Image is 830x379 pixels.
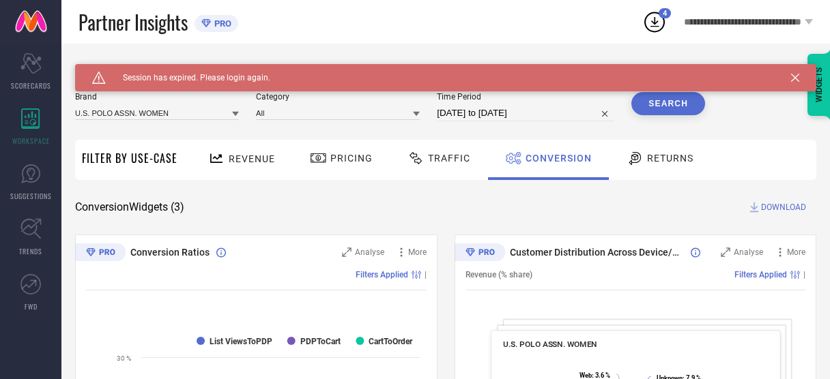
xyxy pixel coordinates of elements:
div: Premium [455,243,505,264]
span: Returns [647,153,693,164]
span: Conversion Ratios [130,247,210,258]
div: Open download list [642,10,667,34]
span: Conversion Widgets ( 3 ) [75,200,184,214]
button: Search [631,92,705,115]
div: Premium [75,243,126,264]
span: Category [256,92,420,102]
text: PDPToCart [300,337,341,346]
span: SYSTEM WORKSPACE [75,64,170,75]
span: SUGGESTIONS [10,191,52,201]
text: CartToOrder [369,337,413,346]
span: Brand [75,92,239,102]
span: Partner Insights [78,8,188,36]
span: Filters Applied [356,270,408,279]
svg: Zoom [721,247,730,257]
span: Pricing [330,153,373,164]
span: DOWNLOAD [761,200,806,214]
span: Traffic [428,153,470,164]
span: U.S. POLO ASSN. WOMEN [503,339,597,349]
tspan: Web [579,372,591,379]
text: List ViewsToPDP [210,337,272,346]
input: Select time period [437,105,614,121]
span: WORKSPACE [12,136,50,146]
span: Customer Distribution Across Device/OS [510,247,685,258]
span: Analyse [734,247,763,257]
text: : 3.6 % [579,372,610,379]
span: SCORECARDS [11,80,51,91]
svg: Zoom [342,247,352,257]
span: Revenue (% share) [466,270,532,279]
span: Filters Applied [734,270,787,279]
span: More [787,247,805,257]
span: Analyse [355,247,384,257]
span: More [408,247,427,257]
span: 4 [663,9,667,18]
span: | [803,270,805,279]
span: Conversion [526,153,592,164]
text: 30 % [117,354,131,362]
span: TRENDS [19,246,42,256]
span: FWD [25,301,38,312]
span: | [425,270,427,279]
span: Filter By Use-Case [82,150,177,166]
span: PRO [211,18,231,29]
span: Revenue [229,153,275,164]
span: Time Period [437,92,614,102]
span: Session has expired. Please login again. [106,73,270,82]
